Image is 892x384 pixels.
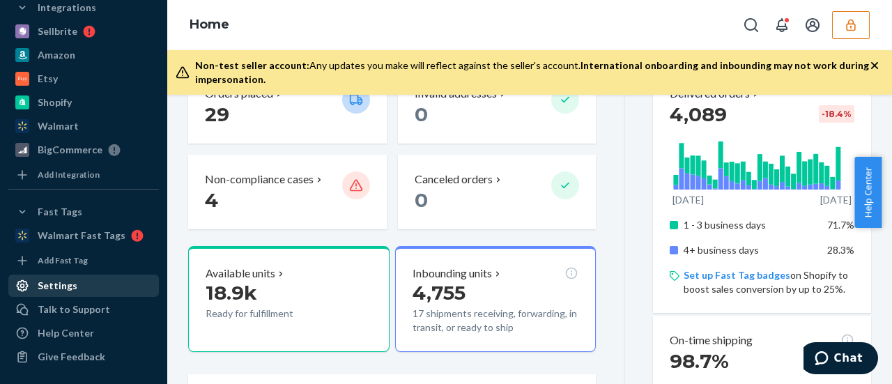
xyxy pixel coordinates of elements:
p: Inbounding units [413,266,492,282]
a: Add Integration [8,167,159,183]
button: Talk to Support [8,298,159,321]
div: Shopify [38,95,72,109]
span: 29 [205,102,229,126]
div: -18.4 % [819,105,854,123]
p: On-time shipping [670,332,753,348]
span: 28.3% [827,244,854,256]
p: Available units [206,266,275,282]
button: Orders placed 29 [188,69,387,144]
button: Invalid addresses 0 [398,69,597,144]
a: Home [190,17,229,32]
span: 4 [205,188,218,212]
p: on Shopify to boost sales conversion by up to 25%. [684,268,854,296]
button: Available units18.9kReady for fulfillment [188,246,390,352]
ol: breadcrumbs [178,5,240,45]
button: Open account menu [799,11,826,39]
div: Walmart Fast Tags [38,229,125,243]
span: 98.7% [670,349,729,373]
a: Shopify [8,91,159,114]
p: 17 shipments receiving, forwarding, in transit, or ready to ship [413,307,579,335]
button: Open Search Box [737,11,765,39]
a: Set up Fast Tag badges [684,269,790,281]
div: Sellbrite [38,24,77,38]
div: Walmart [38,119,79,133]
div: Amazon [38,48,75,62]
div: BigCommerce [38,143,102,157]
button: Inbounding units4,75517 shipments receiving, forwarding, in transit, or ready to ship [395,246,597,352]
a: Etsy [8,68,159,90]
span: Non-test seller account: [195,59,309,71]
span: 0 [415,102,428,126]
div: Integrations [38,1,96,15]
a: Walmart [8,115,159,137]
a: Amazon [8,44,159,66]
p: 1 - 3 business days [684,218,817,232]
span: 18.9k [206,281,257,305]
button: Fast Tags [8,201,159,223]
button: Non-compliance cases 4 [188,155,387,229]
button: Canceled orders 0 [398,155,597,229]
div: Settings [38,279,77,293]
span: 4,089 [670,102,727,126]
a: BigCommerce [8,139,159,161]
span: 4,755 [413,281,466,305]
button: Open notifications [768,11,796,39]
div: Talk to Support [38,302,110,316]
div: Give Feedback [38,350,105,364]
a: Add Fast Tag [8,252,159,269]
div: Help Center [38,326,94,340]
span: 0 [415,188,428,212]
a: Help Center [8,322,159,344]
div: Fast Tags [38,205,82,219]
button: Give Feedback [8,346,159,368]
p: [DATE] [672,193,704,207]
a: Walmart Fast Tags [8,224,159,247]
p: 4+ business days [684,243,817,257]
p: Non-compliance cases [205,171,314,187]
a: Settings [8,275,159,297]
div: Add Fast Tag [38,254,88,266]
p: Ready for fulfillment [206,307,332,321]
p: Canceled orders [415,171,493,187]
iframe: Opens a widget where you can chat to one of our agents [803,342,878,377]
div: Add Integration [38,169,100,181]
p: [DATE] [820,193,852,207]
a: Sellbrite [8,20,159,43]
span: 71.7% [827,219,854,231]
button: Help Center [854,157,882,228]
div: Etsy [38,72,58,86]
div: Any updates you make will reflect against the seller's account. [195,59,870,86]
